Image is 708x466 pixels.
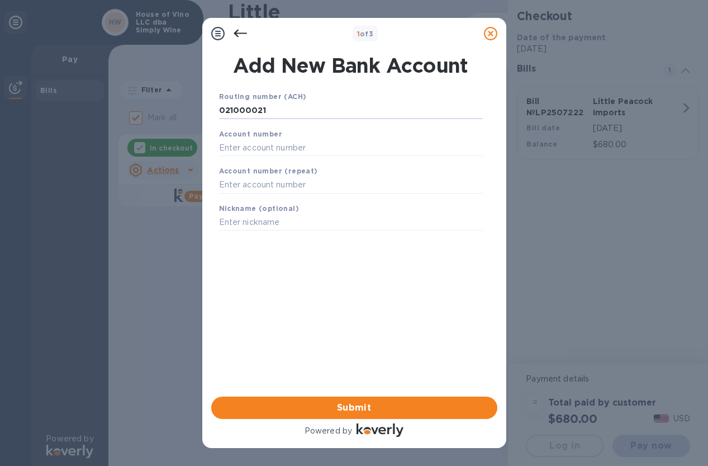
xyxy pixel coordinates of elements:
[219,167,318,175] b: Account number (repeat)
[357,423,403,437] img: Logo
[305,425,352,437] p: Powered by
[219,177,483,194] input: Enter account number
[219,102,483,119] input: Enter routing number
[219,92,307,101] b: Routing number (ACH)
[219,214,483,231] input: Enter nickname
[219,130,283,138] b: Account number
[357,30,360,38] span: 1
[219,139,483,156] input: Enter account number
[219,204,300,213] b: Nickname (optional)
[220,401,488,415] span: Submit
[212,54,490,77] h1: Add New Bank Account
[357,30,374,38] b: of 3
[211,397,497,419] button: Submit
